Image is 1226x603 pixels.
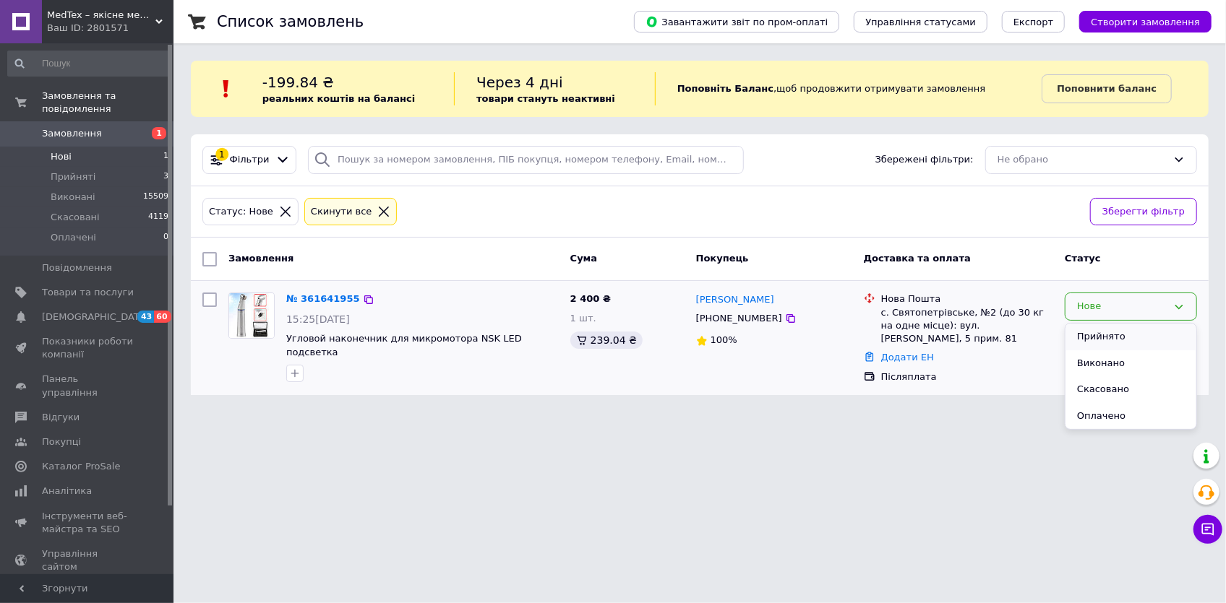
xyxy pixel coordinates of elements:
div: Післяплата [881,370,1053,383]
span: Cума [570,253,597,264]
span: Управління сайтом [42,547,134,573]
b: Поповніть Баланс [677,83,773,94]
span: Повідомлення [42,261,112,274]
span: Каталог ProSale [42,460,120,473]
button: Створити замовлення [1079,11,1212,32]
span: 0 [163,231,168,244]
button: Завантажити звіт по пром-оплаті [634,11,839,32]
span: Створити замовлення [1091,17,1200,27]
button: Чат з покупцем [1193,515,1222,544]
span: Нові [51,150,72,163]
span: Виконані [51,191,95,204]
a: Додати ЕН [881,352,934,363]
a: № 361641955 [286,293,360,304]
b: реальних коштів на балансі [262,93,416,104]
button: Управління статусами [854,11,987,32]
a: [PERSON_NAME] [696,293,774,307]
h1: Список замовлень [217,13,364,30]
div: [PHONE_NUMBER] [693,309,785,328]
li: Прийнято [1066,324,1196,350]
span: Збережені фільтри: [875,153,974,167]
span: Скасовані [51,211,100,224]
span: Доставка та оплата [864,253,971,264]
div: Ваш ID: 2801571 [47,22,173,35]
span: Зберегти фільтр [1102,204,1185,220]
a: Фото товару [228,292,275,339]
div: , щоб продовжити отримувати замовлення [655,72,1042,105]
li: Оплачено [1066,403,1196,430]
span: 60 [154,311,171,323]
input: Пошук за номером замовлення, ПІБ покупця, номером телефону, Email, номером накладної [308,146,744,174]
span: Покупець [696,253,749,264]
span: Фільтри [230,153,270,167]
div: с. Святопетрівське, №2 (до 30 кг на одне місце): вул. [PERSON_NAME], 5 прим. 81 [881,306,1053,346]
span: [DEMOGRAPHIC_DATA] [42,311,149,324]
span: Показники роботи компанії [42,335,134,361]
span: 15509 [143,191,168,204]
span: 3 [163,170,168,183]
span: Управління статусами [865,17,976,27]
a: Створити замовлення [1065,16,1212,27]
a: Поповнити баланс [1042,74,1172,103]
div: 1 [215,148,228,161]
span: Аналітика [42,485,92,498]
span: 1 шт. [570,313,596,324]
span: Оплачені [51,231,96,244]
span: -199.84 ₴ [262,74,334,91]
span: Відгуки [42,411,80,424]
button: Експорт [1002,11,1066,32]
div: Нове [1077,299,1167,314]
b: товари стануть неактивні [476,93,615,104]
span: 15:25[DATE] [286,313,350,325]
span: Покупці [42,435,81,448]
span: 43 [137,311,154,323]
button: Зберегти фільтр [1090,198,1197,226]
span: Через 4 дні [476,74,563,91]
div: 239.04 ₴ [570,331,643,349]
span: Товари та послуги [42,286,134,299]
span: 1 [152,127,166,139]
span: Завантажити звіт по пром-оплаті [646,15,828,28]
span: Замовлення та повідомлення [42,90,173,116]
input: Пошук [7,51,170,77]
span: Панель управління [42,373,134,399]
img: :exclamation: [215,78,237,100]
div: Статус: Нове [206,204,276,220]
span: Експорт [1013,17,1054,27]
span: 1 [163,150,168,163]
span: 4119 [148,211,168,224]
span: Прийняті [51,170,95,183]
span: MedTex – якісне медичне обладнання за низькими цінами [47,9,155,22]
a: Угловой наконечник для микромотора NSK LED подсветка [286,333,522,357]
div: Cкинути все [308,204,375,220]
span: 100% [711,334,737,345]
span: Замовлення [228,253,293,264]
img: Фото товару [229,293,274,338]
span: Замовлення [42,127,102,140]
span: Інструменти веб-майстра та SEO [42,510,134,536]
span: Статус [1065,253,1101,264]
b: Поповнити баланс [1057,83,1157,94]
div: Нова Пошта [881,292,1053,305]
li: Виконано [1066,350,1196,377]
li: Скасовано [1066,376,1196,403]
div: Не обрано [998,152,1167,168]
span: 2 400 ₴ [570,293,611,304]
